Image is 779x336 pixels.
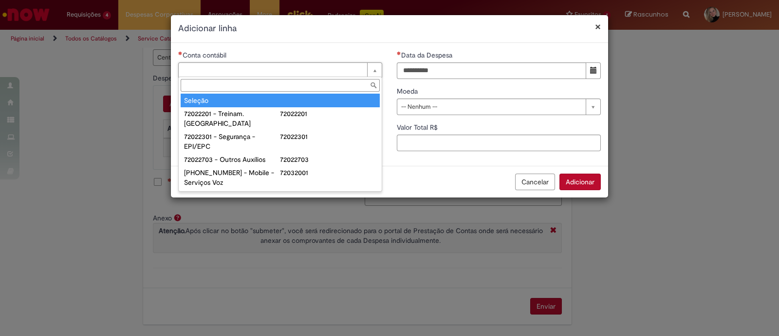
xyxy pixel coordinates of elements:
[184,86,280,105] div: 72022001 - Recrutamento e Seleção
[184,191,280,210] div: 72033601 - Workplace - TI Equip/Perif
[184,155,280,164] div: 72022703 - Outros Auxílios
[184,109,280,128] div: 72022201 - Treinam. [GEOGRAPHIC_DATA]
[280,155,376,164] div: 72022703
[280,168,376,178] div: 72032001
[280,191,376,200] div: 72033601
[184,132,280,151] div: 72022301 - Segurança - EPI/EPC
[179,94,382,191] ul: Conta contábil
[280,109,376,119] div: 72022201
[184,168,280,187] div: [PHONE_NUMBER] - Mobile - Serviços Voz
[280,132,376,141] div: 72022301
